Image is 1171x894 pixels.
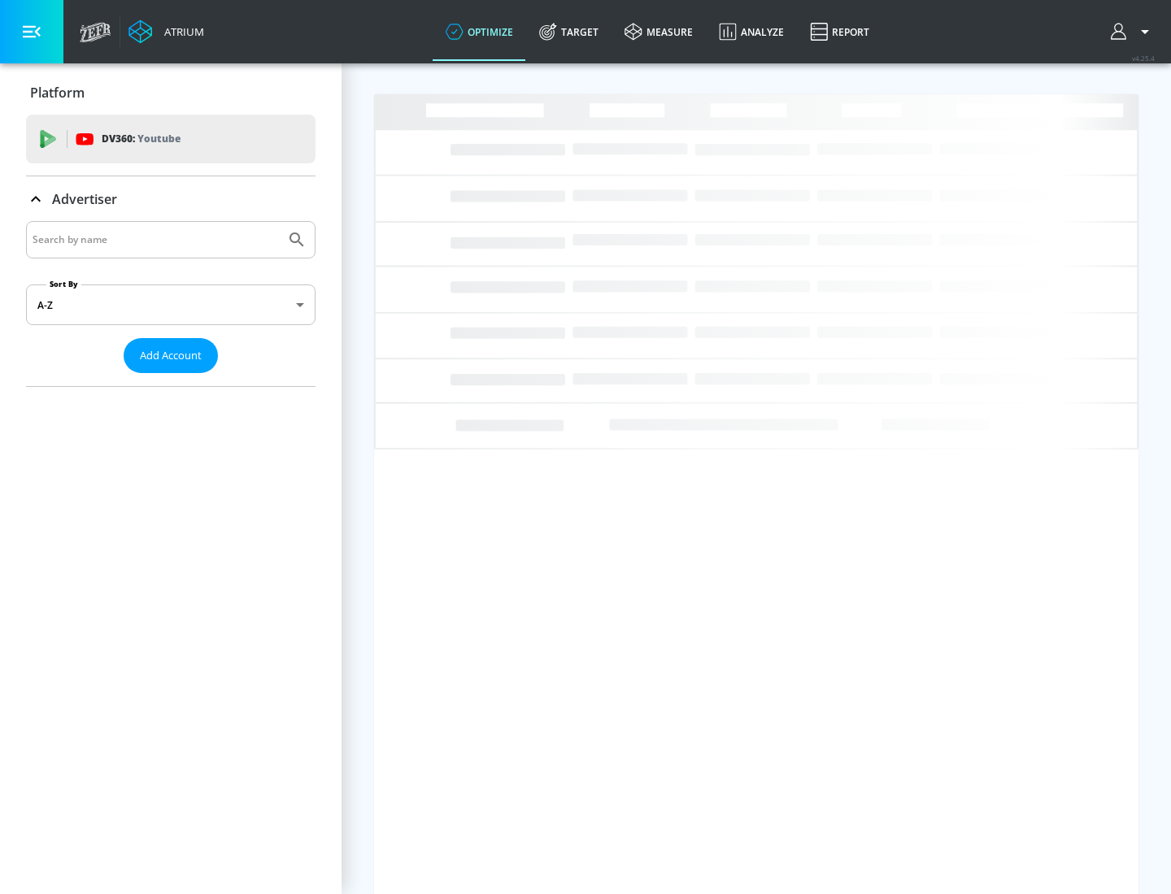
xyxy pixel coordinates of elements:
div: A-Z [26,284,316,325]
span: v 4.25.4 [1132,54,1155,63]
a: measure [612,2,706,61]
p: Youtube [137,130,181,147]
a: Report [797,2,882,61]
input: Search by name [33,229,279,250]
nav: list of Advertiser [26,373,316,386]
span: Add Account [140,346,202,365]
a: optimize [433,2,526,61]
label: Sort By [46,279,81,289]
div: DV360: Youtube [26,115,316,163]
a: Atrium [128,20,204,44]
p: Advertiser [52,190,117,208]
button: Add Account [124,338,218,373]
div: Advertiser [26,221,316,386]
div: Advertiser [26,176,316,222]
div: Atrium [158,24,204,39]
a: Analyze [706,2,797,61]
p: Platform [30,84,85,102]
a: Target [526,2,612,61]
p: DV360: [102,130,181,148]
div: Platform [26,70,316,115]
